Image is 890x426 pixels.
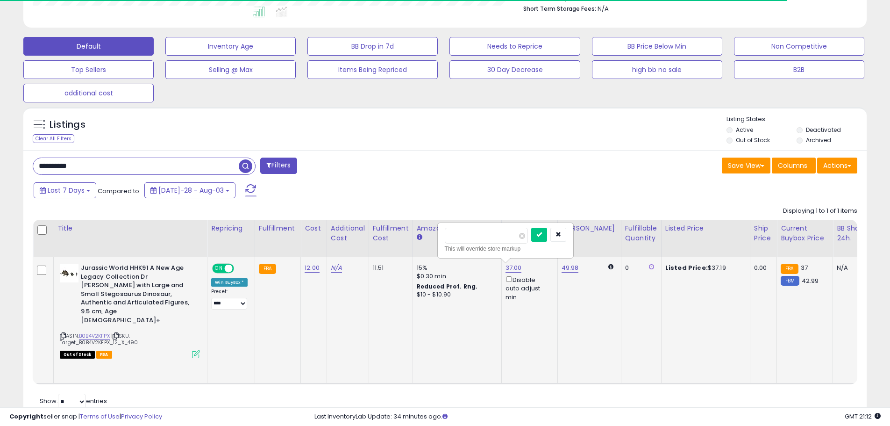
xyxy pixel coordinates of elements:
a: 12.00 [305,263,320,273]
button: BB Drop in 7d [307,37,438,56]
div: $10 - $10.90 [417,291,494,299]
div: 0 [625,264,654,272]
a: 37.00 [506,263,522,273]
span: OFF [233,265,248,273]
img: 41A7FSrD8KL._SL40_.jpg [60,264,78,282]
div: $0.30 min [417,272,494,281]
div: Cost [305,224,323,233]
span: All listings that are currently out of stock and unavailable for purchase on Amazon [60,351,95,359]
button: Actions [817,158,857,173]
div: This will override store markup [445,244,566,253]
span: Columns [778,161,807,170]
label: Active [736,126,753,134]
button: Filters [260,158,297,174]
a: N/A [331,263,342,273]
button: Items Being Repriced [307,60,438,79]
h5: Listings [50,118,85,131]
button: Needs to Reprice [449,37,580,56]
a: B0B4V2KFPX [79,332,110,340]
span: 42.99 [802,276,819,285]
div: Win BuyBox * [211,278,248,287]
span: 2025-08-11 21:12 GMT [845,412,881,421]
button: [DATE]-28 - Aug-03 [144,182,235,198]
span: ON [213,265,225,273]
span: [DATE]-28 - Aug-03 [158,186,224,195]
button: Last 7 Days [34,182,96,198]
button: 30 Day Decrease [449,60,580,79]
button: Save View [722,158,770,173]
div: Fulfillment [259,224,297,233]
a: 49.98 [562,263,579,273]
button: high bb no sale [592,60,722,79]
div: Amazon Fees [417,224,498,233]
div: Fulfillable Quantity [625,224,657,243]
div: Repricing [211,224,251,233]
b: Reduced Prof. Rng. [417,282,478,290]
label: Deactivated [806,126,841,134]
div: [PERSON_NAME] [562,224,617,233]
div: Current Buybox Price [781,224,829,243]
b: Listed Price: [665,263,708,272]
span: N/A [598,4,609,13]
div: Ship Price [754,224,773,243]
span: | SKU: Target_B0B4V2KFPX_12_X_490 [60,332,138,346]
button: Top Sellers [23,60,154,79]
div: Last InventoryLab Update: 34 minutes ago. [314,412,881,421]
div: Additional Cost [331,224,365,243]
div: seller snap | | [9,412,162,421]
button: B2B [734,60,864,79]
small: Amazon Fees. [417,233,422,242]
div: N/A [837,264,868,272]
div: 0.00 [754,264,769,272]
div: Fulfillment Cost [373,224,409,243]
div: 11.51 [373,264,406,272]
small: FBA [259,264,276,274]
b: Short Term Storage Fees: [523,5,596,13]
button: BB Price Below Min [592,37,722,56]
div: Preset: [211,289,248,310]
div: Title [57,224,203,233]
span: Compared to: [98,187,141,195]
label: Out of Stock [736,136,770,144]
p: Listing States: [726,115,867,124]
span: Show: entries [40,397,107,405]
b: Jurassic World HHK91 A New Age Legacy Collection Dr [PERSON_NAME] with Large and Small Stegosauru... [81,264,194,327]
div: ASIN: [60,264,200,357]
a: Privacy Policy [121,412,162,421]
strong: Copyright [9,412,43,421]
label: Archived [806,136,831,144]
div: Disable auto adjust min [506,274,550,302]
div: Clear All Filters [33,134,74,143]
span: Last 7 Days [48,186,85,195]
button: additional cost [23,84,154,102]
div: Listed Price [665,224,746,233]
button: Non Competitive [734,37,864,56]
button: Selling @ Max [165,60,296,79]
button: Inventory Age [165,37,296,56]
div: 15% [417,264,494,272]
div: Displaying 1 to 1 of 1 items [783,207,857,216]
span: 37 [801,263,808,272]
a: Terms of Use [80,412,120,421]
button: Columns [772,158,816,173]
small: FBM [781,276,799,286]
small: FBA [781,264,798,274]
button: Default [23,37,154,56]
div: $37.19 [665,264,743,272]
div: BB Share 24h. [837,224,871,243]
span: FBA [96,351,112,359]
